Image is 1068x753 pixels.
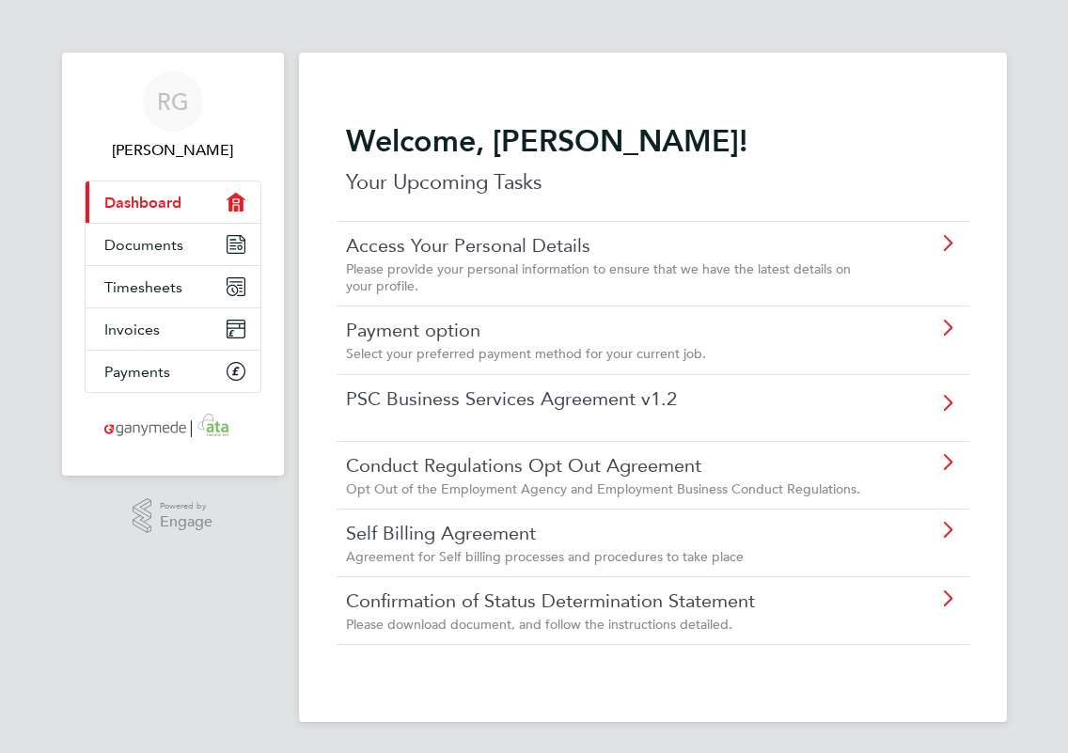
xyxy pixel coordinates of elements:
a: Documents [86,224,260,265]
a: Payment option [346,318,877,342]
a: Payments [86,351,260,392]
a: Dashboard [86,181,260,223]
span: Please provide your personal information to ensure that we have the latest details on your profile. [346,260,851,294]
img: ganymedesolutions-logo-retina.png [99,412,246,442]
a: Confirmation of Status Determination Statement [346,588,877,613]
span: Dashboard [104,194,181,212]
a: Invoices [86,308,260,350]
h2: Welcome, [PERSON_NAME]! [346,122,960,160]
a: Go to home page [85,412,261,442]
span: Powered by [160,498,212,514]
span: RG [157,89,189,114]
p: Your Upcoming Tasks [346,167,960,197]
a: Powered byEngage [133,498,212,534]
span: Select your preferred payment method for your current job. [346,345,706,362]
a: Timesheets [86,266,260,307]
nav: Main navigation [62,53,284,476]
a: Self Billing Agreement [346,521,877,545]
a: RG[PERSON_NAME] [85,71,261,162]
a: Access Your Personal Details [346,233,877,258]
span: Ross Glancy [85,139,261,162]
span: Agreement for Self billing processes and procedures to take place [346,548,744,565]
span: Please download document, and follow the instructions detailed. [346,616,732,633]
span: Invoices [104,321,160,338]
span: Timesheets [104,278,182,296]
span: Engage [160,514,212,530]
a: Conduct Regulations Opt Out Agreement [346,453,877,478]
span: Opt Out of the Employment Agency and Employment Business Conduct Regulations. [346,480,860,497]
span: Payments [104,363,170,381]
span: Documents [104,236,183,254]
a: PSC Business Services Agreement v1.2 [346,386,877,411]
